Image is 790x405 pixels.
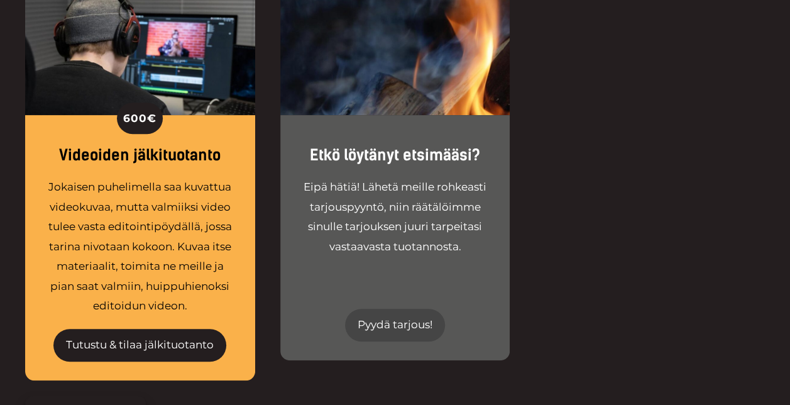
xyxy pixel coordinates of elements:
div: Jokaisen puhelimella saa kuvattua videokuvaa, mutta valmiiksi video tulee vasta editointipöydällä... [44,177,236,316]
a: Pyydä tarjous! [345,309,445,341]
span: € [147,109,156,129]
div: Eipä hätiä! Lähetä meille rohkeasti tarjouspyyntö, niin räätälöimme sinulle tarjouksen juuri tarp... [299,177,491,296]
div: Etkö löytänyt etsimääsi? [299,147,491,165]
div: 600 [117,103,163,134]
div: Videoiden jälkituotanto [44,147,236,165]
a: Tutustu & tilaa jälkituotanto [53,329,226,362]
